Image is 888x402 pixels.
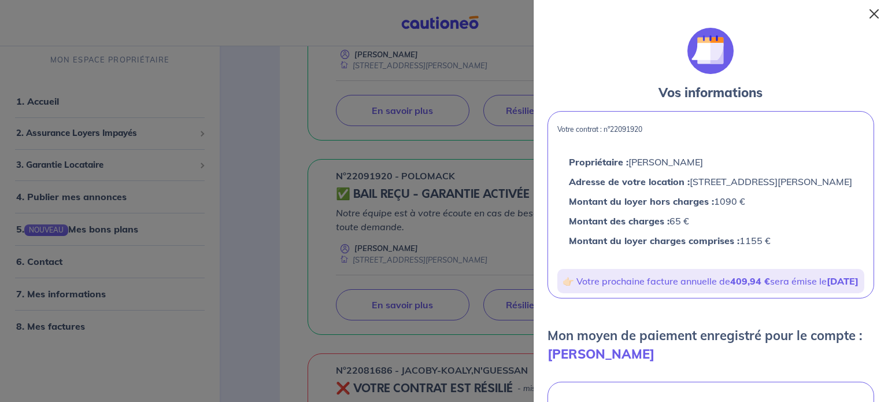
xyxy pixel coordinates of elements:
strong: Adresse de votre location : [569,176,690,187]
p: [STREET_ADDRESS][PERSON_NAME] [569,174,852,189]
strong: Montant des charges : [569,215,669,227]
p: 1155 € [569,233,852,248]
p: Mon moyen de paiement enregistré pour le compte : [547,326,874,363]
button: Close [865,5,883,23]
strong: [PERSON_NAME] [547,346,654,362]
p: [PERSON_NAME] [569,154,852,169]
p: 1090 € [569,194,852,209]
strong: 409,94 € [730,275,770,287]
strong: Montant du loyer charges comprises : [569,235,739,246]
strong: Propriétaire : [569,156,628,168]
strong: Montant du loyer hors charges : [569,196,714,207]
img: illu_calendar.svg [687,28,734,74]
p: 👉🏻 Votre prochaine facture annuelle de sera émise le [562,274,860,289]
strong: Vos informations [658,84,763,101]
p: Votre contrat : n°22091920 [557,126,864,134]
strong: [DATE] [827,275,859,287]
p: 65 € [569,213,852,228]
